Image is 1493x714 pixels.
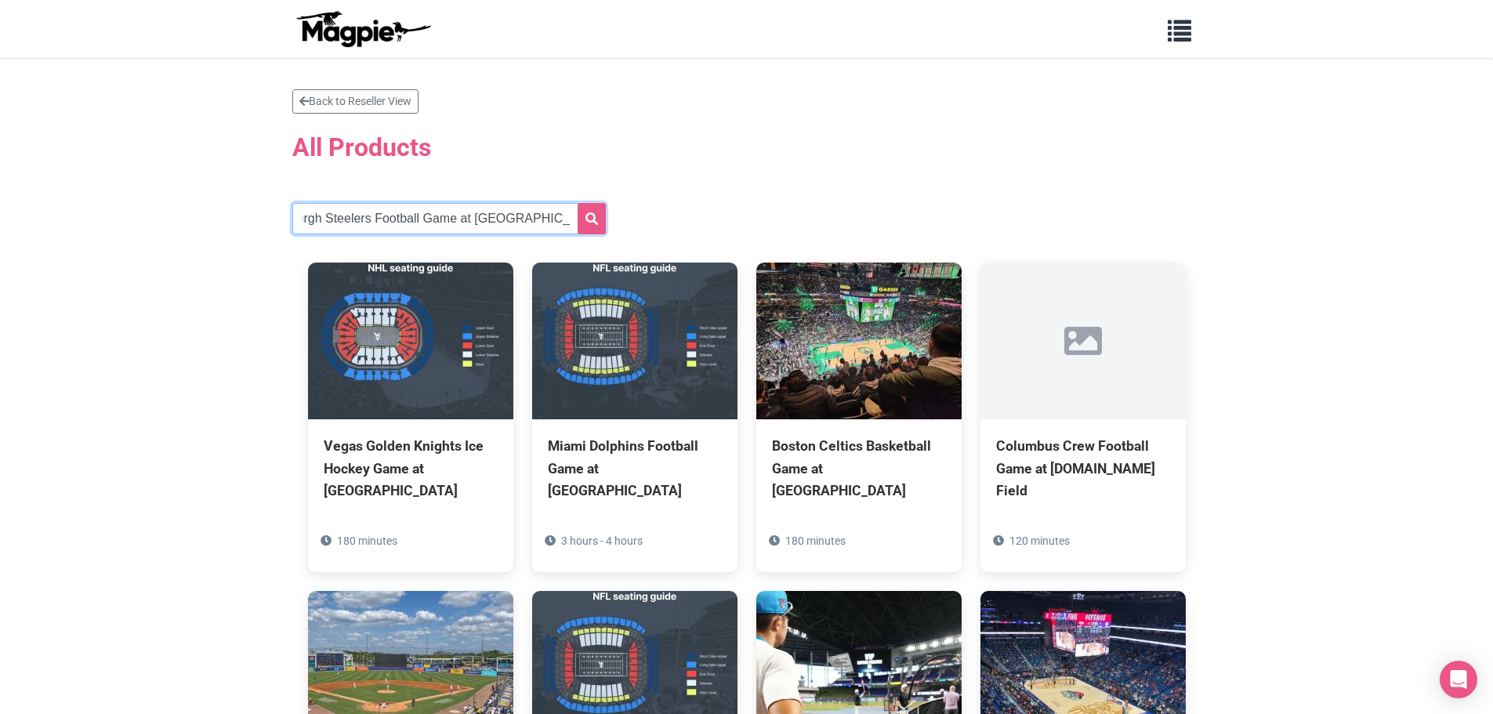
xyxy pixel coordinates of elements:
a: Columbus Crew Football Game at [DOMAIN_NAME] Field 120 minutes [980,263,1186,571]
img: logo-ab69f6fb50320c5b225c76a69d11143b.png [292,10,433,48]
img: Miami Dolphins Football Game at Hard Rock Stadium [532,263,737,419]
span: 120 minutes [1009,535,1070,547]
a: Miami Dolphins Football Game at [GEOGRAPHIC_DATA] 3 hours - 4 hours [532,263,737,571]
input: Search products... [292,203,606,234]
div: Vegas Golden Knights Ice Hockey Game at [GEOGRAPHIC_DATA] [324,435,498,501]
img: Vegas Golden Knights Ice Hockey Game at T-Mobile Arena [308,263,513,419]
img: Boston Celtics Basketball Game at TD Garden [756,263,962,419]
div: Miami Dolphins Football Game at [GEOGRAPHIC_DATA] [548,435,722,501]
h2: All Products [292,123,1201,172]
div: Boston Celtics Basketball Game at [GEOGRAPHIC_DATA] [772,435,946,501]
span: 180 minutes [785,535,846,547]
div: Open Intercom Messenger [1440,661,1477,698]
a: Vegas Golden Knights Ice Hockey Game at [GEOGRAPHIC_DATA] 180 minutes [308,263,513,571]
div: Columbus Crew Football Game at [DOMAIN_NAME] Field [996,435,1170,501]
a: Back to Reseller View [292,89,419,114]
span: 3 hours - 4 hours [561,535,643,547]
span: 180 minutes [337,535,397,547]
a: Boston Celtics Basketball Game at [GEOGRAPHIC_DATA] 180 minutes [756,263,962,571]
